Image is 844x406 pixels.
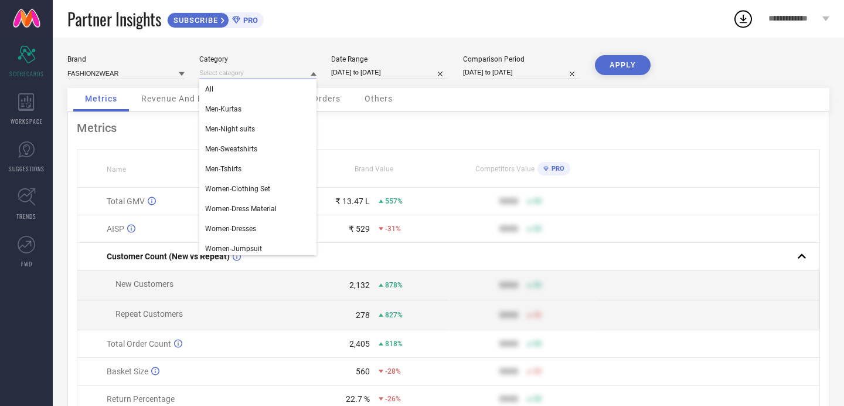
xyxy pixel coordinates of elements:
[533,281,542,289] span: 50
[205,125,255,133] span: Men-Night suits
[199,199,316,219] div: Women-Dress Material
[355,165,393,173] span: Brand Value
[115,279,173,289] span: New Customers
[205,105,241,113] span: Men-Kurtas
[356,310,370,320] div: 278
[199,239,316,259] div: Women-Jumpsuit
[385,197,403,205] span: 557%
[199,179,316,199] div: Women-Clothing Set
[499,339,518,349] div: 9999
[349,224,370,234] div: ₹ 529
[499,280,518,290] div: 9999
[346,394,370,404] div: 22.7 %
[533,340,542,348] span: 50
[205,165,241,173] span: Men-Tshirts
[67,7,161,31] span: Partner Insights
[385,225,401,233] span: -31%
[499,224,518,234] div: 9999
[77,121,820,135] div: Metrics
[356,367,370,376] div: 560
[107,165,126,174] span: Name
[499,197,518,206] div: 9999
[499,310,518,320] div: 9999
[107,224,124,234] span: AISP
[199,159,316,179] div: Men-Tshirts
[595,55,651,75] button: APPLY
[205,145,257,153] span: Men-Sweatshirts
[549,165,564,172] span: PRO
[499,367,518,376] div: 9999
[141,94,227,103] span: Revenue And Pricing
[16,212,36,221] span: TRENDS
[365,94,393,103] span: Others
[107,197,145,206] span: Total GMV
[167,9,264,28] a: SUBSCRIBEPRO
[199,55,316,63] div: Category
[199,79,316,99] div: All
[463,55,580,63] div: Comparison Period
[533,225,542,233] span: 50
[385,340,403,348] span: 818%
[199,119,316,139] div: Men-Night suits
[533,311,542,319] span: 50
[199,139,316,159] div: Men-Sweatshirts
[349,339,370,349] div: 2,405
[107,339,171,349] span: Total Order Count
[385,395,401,403] span: -26%
[385,367,401,375] span: -28%
[11,117,43,126] span: WORKSPACE
[331,55,448,63] div: Date Range
[199,67,316,79] input: Select category
[533,395,542,403] span: 50
[85,94,117,103] span: Metrics
[21,259,32,268] span: FWD
[9,69,44,78] span: SCORECARDS
[463,66,580,79] input: Select comparison period
[67,55,185,63] div: Brand
[199,99,316,119] div: Men-Kurtas
[9,164,45,173] span: SUGGESTIONS
[335,197,370,206] div: ₹ 13.47 L
[331,66,448,79] input: Select date range
[115,309,183,319] span: Repeat Customers
[499,394,518,404] div: 9999
[385,311,403,319] span: 827%
[475,165,535,173] span: Competitors Value
[240,16,258,25] span: PRO
[349,280,370,290] div: 2,132
[168,16,221,25] span: SUBSCRIBE
[205,185,270,193] span: Women-Clothing Set
[107,394,175,404] span: Return Percentage
[385,281,403,289] span: 878%
[533,367,542,375] span: 50
[205,205,277,213] span: Women-Dress Material
[107,367,148,376] span: Basket Size
[533,197,542,205] span: 50
[205,225,256,233] span: Women-Dresses
[733,8,754,29] div: Open download list
[107,252,230,261] span: Customer Count (New vs Repeat)
[205,85,213,93] span: All
[205,245,262,253] span: Women-Jumpsuit
[199,219,316,239] div: Women-Dresses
